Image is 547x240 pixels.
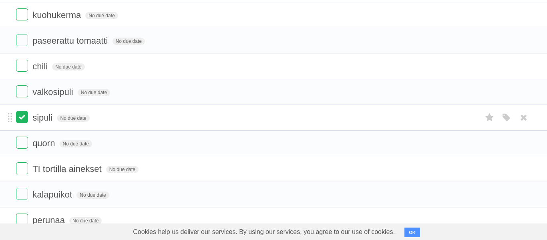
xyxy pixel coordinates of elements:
span: quorn [32,138,57,148]
span: kalapuikot [32,190,74,200]
span: No due date [57,115,89,122]
span: No due date [69,217,102,224]
label: Done [16,162,28,174]
span: sipuli [32,113,54,123]
span: perunaa [32,215,67,225]
span: Cookies help us deliver our services. By using our services, you agree to our use of cookies. [125,224,403,240]
span: paseerattu tomaatti [32,36,110,46]
label: Done [16,8,28,20]
label: Done [16,34,28,46]
label: Done [16,214,28,226]
label: Star task [482,111,497,124]
label: Done [16,188,28,200]
span: valkosipuli [32,87,75,97]
span: TI tortilla ainekset [32,164,103,174]
span: kuohukerma [32,10,83,20]
label: Done [16,85,28,97]
span: No due date [113,38,145,45]
span: No due date [85,12,118,19]
label: Done [16,60,28,72]
span: No due date [60,140,92,147]
label: Done [16,111,28,123]
span: No due date [76,192,109,199]
span: No due date [52,63,84,71]
button: OK [404,228,420,237]
span: No due date [78,89,110,96]
label: Done [16,137,28,149]
span: chili [32,61,50,71]
span: No due date [106,166,139,173]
